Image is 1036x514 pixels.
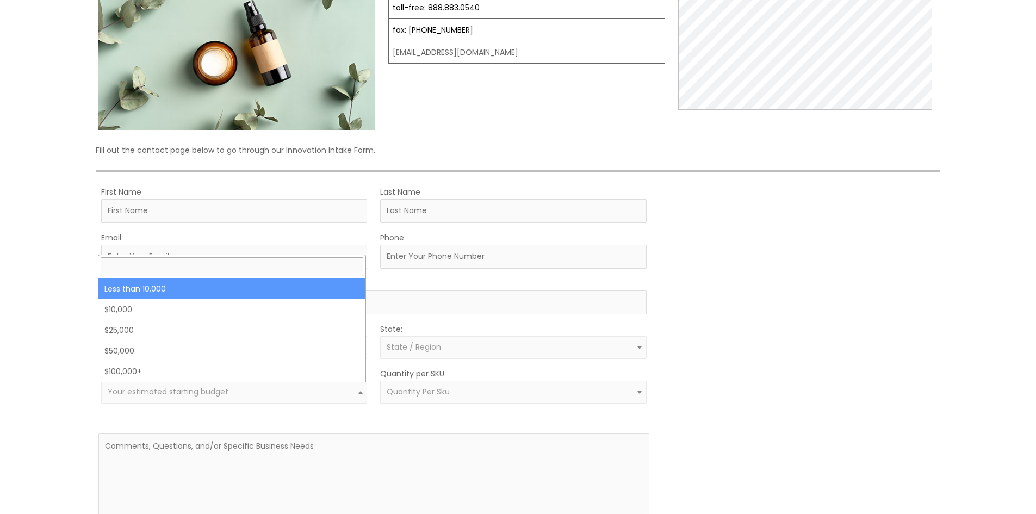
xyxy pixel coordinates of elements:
label: Quantity per SKU [380,367,444,381]
label: Phone [380,231,404,245]
input: Enter Your Email [101,245,367,269]
label: Email [101,231,121,245]
span: Your estimated starting budget [108,386,228,397]
li: Less than 10,000 [98,278,365,299]
li: $100,000+ [98,361,365,382]
input: First Name [101,199,367,223]
li: $25,000 [98,320,365,340]
li: $10,000 [98,299,365,320]
label: First Name [101,185,141,199]
label: Last Name [380,185,420,199]
li: $50,000 [98,340,365,361]
input: Last Name [380,199,646,223]
td: [EMAIL_ADDRESS][DOMAIN_NAME] [389,41,665,64]
input: Company Name [101,290,646,314]
p: Fill out the contact page below to go through our Innovation Intake Form. [96,143,940,157]
label: State: [380,322,402,336]
a: toll-free: 888.883.0540 [393,2,480,13]
span: Quantity Per Sku [387,386,450,397]
a: fax: [PHONE_NUMBER] [393,24,473,35]
input: Enter Your Phone Number [380,245,646,269]
span: State / Region [387,342,441,352]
